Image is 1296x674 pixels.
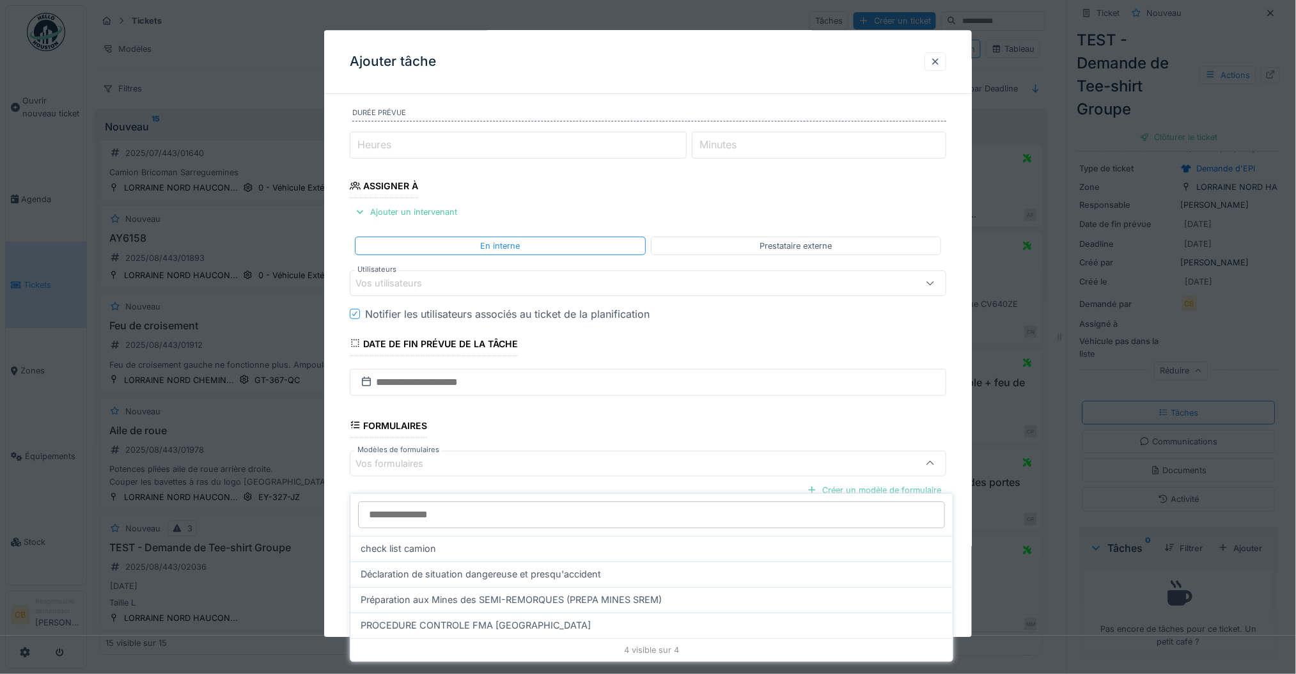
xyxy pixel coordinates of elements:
div: Assigner à [350,177,419,199]
div: Prestataire externe [760,240,832,252]
label: Modèles de formulaires [355,444,442,455]
span: check list camion [361,542,436,556]
span: Préparation aux Mines des SEMI-REMORQUES (PREPA MINES SREM) [361,593,662,607]
h3: Ajouter tâche [350,54,436,70]
label: Minutes [697,137,739,153]
div: Vos formulaires [355,457,441,471]
div: Date de fin prévue de la tâche [350,334,519,356]
span: PROCEDURE CONTROLE FMA [GEOGRAPHIC_DATA] [361,618,591,632]
label: Durée prévue [352,108,947,122]
label: Heures [355,137,394,153]
div: Notifier les utilisateurs associés au ticket de la planification [365,306,650,322]
div: Vos utilisateurs [355,276,440,290]
div: Formulaires [350,416,428,438]
div: Ajouter un intervenant [350,204,462,221]
span: Déclaration de situation dangereuse et presqu'accident [361,567,601,581]
div: 4 visible sur 4 [350,638,953,661]
div: En interne [480,240,520,252]
div: Créer un modèle de formulaire [802,482,946,499]
label: Utilisateurs [355,264,399,275]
